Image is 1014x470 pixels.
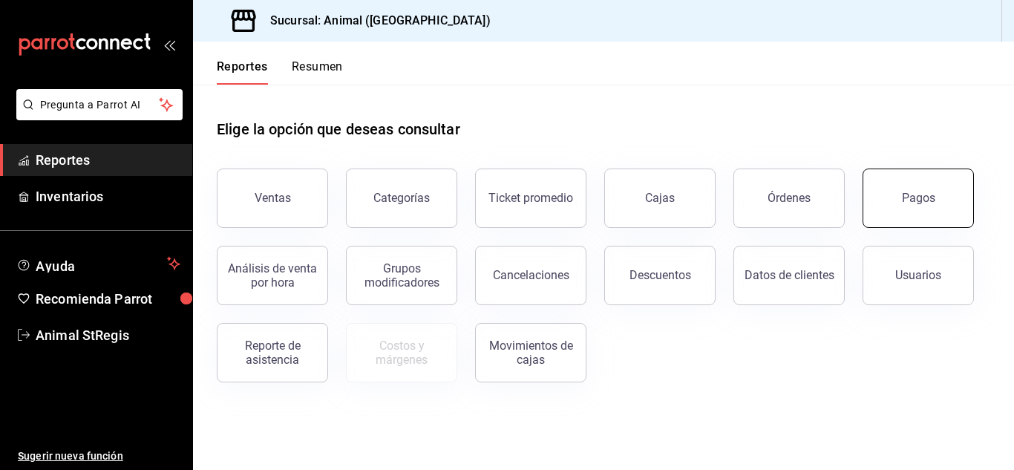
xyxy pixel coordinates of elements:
button: Contrata inventarios para ver este reporte [346,323,457,382]
div: Reporte de asistencia [226,339,318,367]
div: Ticket promedio [488,191,573,205]
button: Reportes [217,59,268,85]
button: Cajas [604,169,716,228]
div: Análisis de venta por hora [226,261,318,290]
button: Descuentos [604,246,716,305]
div: Usuarios [895,268,941,282]
button: Pregunta a Parrot AI [16,89,183,120]
div: Descuentos [629,268,691,282]
div: Cajas [645,191,675,205]
span: Reportes [36,150,180,170]
button: Pagos [863,169,974,228]
div: Costos y márgenes [356,339,448,367]
button: Grupos modificadores [346,246,457,305]
div: Ventas [255,191,291,205]
button: Ventas [217,169,328,228]
span: Ayuda [36,255,161,272]
div: Órdenes [768,191,811,205]
div: Categorías [373,191,430,205]
button: Categorías [346,169,457,228]
div: Pagos [902,191,935,205]
div: navigation tabs [217,59,343,85]
span: Sugerir nueva función [18,448,180,464]
button: Cancelaciones [475,246,586,305]
div: Movimientos de cajas [485,339,577,367]
div: Cancelaciones [493,268,569,282]
button: open_drawer_menu [163,39,175,50]
div: Datos de clientes [745,268,834,282]
button: Análisis de venta por hora [217,246,328,305]
button: Datos de clientes [733,246,845,305]
span: Recomienda Parrot [36,289,180,309]
button: Ticket promedio [475,169,586,228]
button: Movimientos de cajas [475,323,586,382]
button: Resumen [292,59,343,85]
a: Pregunta a Parrot AI [10,108,183,123]
button: Reporte de asistencia [217,323,328,382]
h3: Sucursal: Animal ([GEOGRAPHIC_DATA]) [258,12,491,30]
span: Pregunta a Parrot AI [40,97,160,113]
button: Usuarios [863,246,974,305]
div: Grupos modificadores [356,261,448,290]
span: Inventarios [36,186,180,206]
button: Órdenes [733,169,845,228]
span: Animal StRegis [36,325,180,345]
h1: Elige la opción que deseas consultar [217,118,460,140]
